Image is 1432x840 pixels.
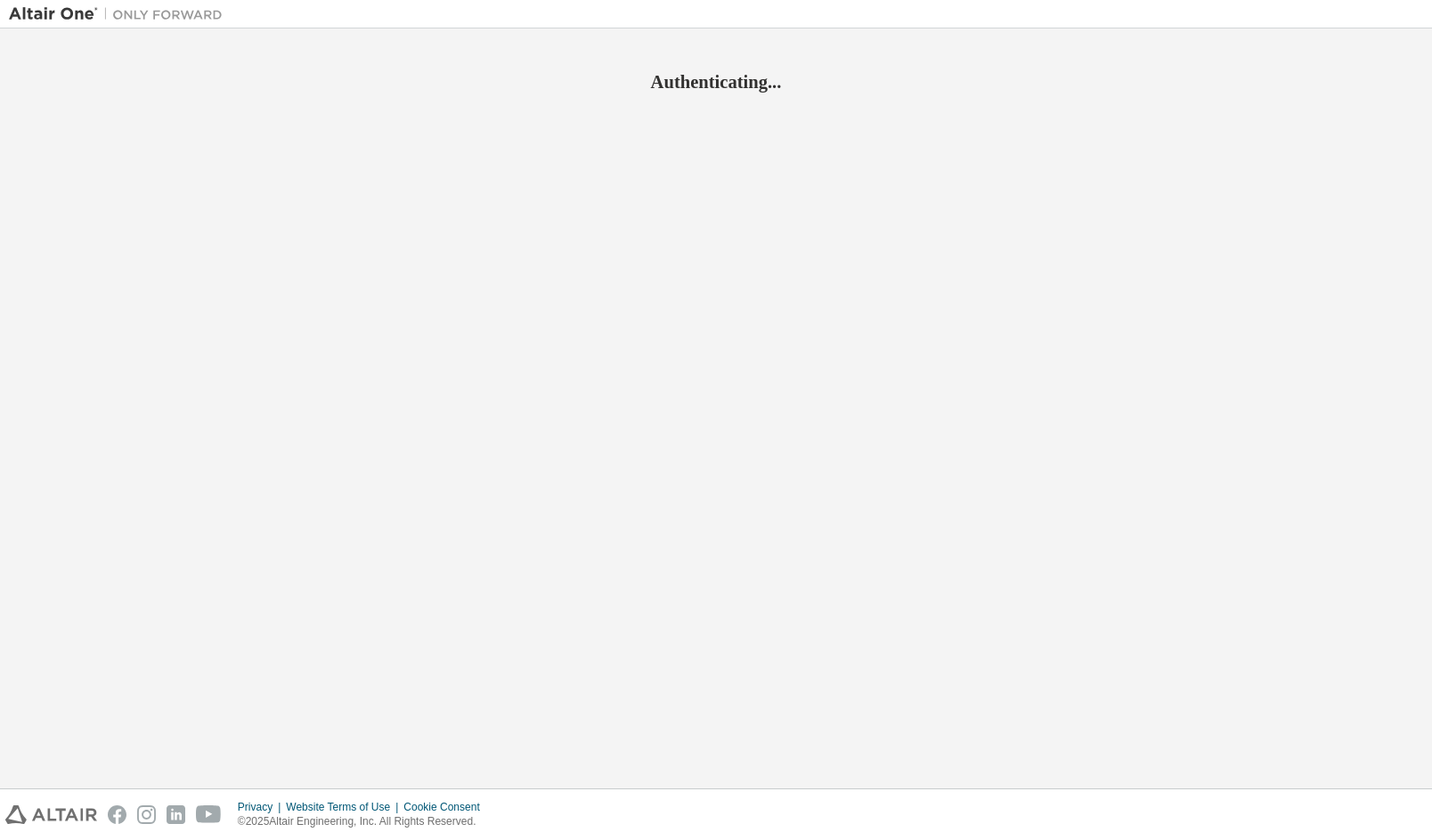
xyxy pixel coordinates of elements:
div: Website Terms of Use [286,800,403,814]
img: instagram.svg [137,805,156,824]
h2: Authenticating... [9,70,1423,93]
img: linkedin.svg [167,805,185,824]
img: youtube.svg [196,805,222,824]
img: facebook.svg [108,805,126,824]
img: altair_logo.svg [5,805,97,824]
div: Cookie Consent [403,800,490,814]
div: Privacy [238,800,286,814]
p: © 2025 Altair Engineering, Inc. All Rights Reserved. [238,814,491,829]
img: Altair One [9,5,232,23]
